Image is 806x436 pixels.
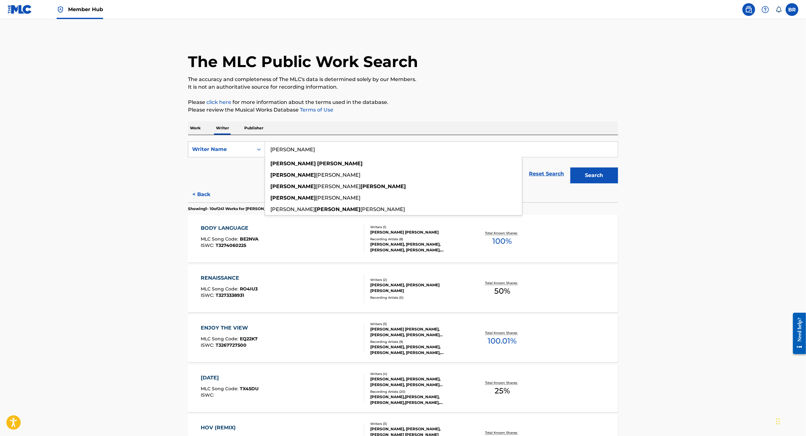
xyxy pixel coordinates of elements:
[370,339,466,344] div: Recording Artists ( 9 )
[495,385,510,397] span: 25 %
[270,195,316,201] strong: [PERSON_NAME]
[494,285,510,297] span: 50 %
[188,187,226,202] button: < Back
[774,405,806,436] iframe: Chat Widget
[188,52,418,71] h1: The MLC Public Work Search
[485,430,519,435] p: Total Known Shares:
[188,121,203,135] p: Work
[370,376,466,388] div: [PERSON_NAME], [PERSON_NAME], [PERSON_NAME], [PERSON_NAME] [PERSON_NAME]
[316,183,360,189] span: [PERSON_NAME]
[270,160,316,167] strong: [PERSON_NAME]
[299,107,333,113] a: Terms of Use
[188,83,618,91] p: It is not an authoritative source for recording information.
[206,99,231,105] a: click here
[370,389,466,394] div: Recording Artists ( 20 )
[240,236,259,242] span: BE2NVA
[485,281,519,285] p: Total Known Shares:
[775,6,782,13] div: Notifications
[370,242,466,253] div: [PERSON_NAME], [PERSON_NAME], [PERSON_NAME], [PERSON_NAME], [PERSON_NAME]
[485,380,519,385] p: Total Known Shares:
[201,286,240,292] span: MLC Song Code :
[370,225,466,229] div: Writers ( 1 )
[188,315,618,362] a: ENJOY THE VIEWMLC Song Code:EQ22K7ISWC:T3267727500Writers (3)[PERSON_NAME] [PERSON_NAME], [PERSON...
[201,242,216,248] span: ISWC :
[370,295,466,300] div: Recording Artists ( 0 )
[188,99,618,106] p: Please for more information about the terms used in the database.
[188,141,618,187] form: Search Form
[188,206,314,212] p: Showing 1 - 10 of 241 Works for [PERSON_NAME] [PERSON_NAME]
[370,326,466,338] div: [PERSON_NAME] [PERSON_NAME], [PERSON_NAME], [PERSON_NAME][GEOGRAPHIC_DATA][PERSON_NAME]
[240,336,258,342] span: EQ22K7
[315,206,360,212] strong: [PERSON_NAME]
[240,286,258,292] span: RO4IU3
[188,215,618,262] a: BODY LANGUAGEMLC Song Code:BE2NVAISWC:T3274060225Writers (1)[PERSON_NAME] [PERSON_NAME]Recording ...
[201,224,259,232] div: BODY LANGUAGE
[316,195,360,201] span: [PERSON_NAME]
[360,183,406,189] strong: [PERSON_NAME]
[270,183,316,189] strong: [PERSON_NAME]
[776,412,780,431] div: Drag
[761,6,769,13] img: help
[570,167,618,183] button: Search
[370,394,466,405] div: [PERSON_NAME],[PERSON_NAME], [PERSON_NAME],[PERSON_NAME], [PERSON_NAME]|[PERSON_NAME], [PERSON_NA...
[57,6,64,13] img: Top Rightsholder
[201,236,240,242] span: MLC Song Code :
[485,330,519,335] p: Total Known Shares:
[370,371,466,376] div: Writers ( 4 )
[188,364,618,412] a: [DATE]MLC Song Code:TX45DUISWC:Writers (4)[PERSON_NAME], [PERSON_NAME], [PERSON_NAME], [PERSON_NA...
[786,3,798,16] div: User Menu
[370,282,466,294] div: [PERSON_NAME], [PERSON_NAME] [PERSON_NAME]
[201,386,240,392] span: MLC Song Code :
[192,146,249,153] div: Writer Name
[188,76,618,83] p: The accuracy and completeness of The MLC's data is determined solely by our Members.
[317,160,363,167] strong: [PERSON_NAME]
[216,292,244,298] span: T3273338931
[492,235,512,247] span: 100 %
[188,106,618,114] p: Please review the Musical Works Database
[214,121,231,135] p: Writer
[370,322,466,326] div: Writers ( 3 )
[270,172,316,178] strong: [PERSON_NAME]
[788,308,806,359] iframe: Resource Center
[68,6,103,13] span: Member Hub
[360,206,405,212] span: [PERSON_NAME]
[201,392,216,398] span: ISWC :
[201,342,216,348] span: ISWC :
[759,3,772,16] div: Help
[201,292,216,298] span: ISWC :
[201,424,260,432] div: HOV (REMIX)
[742,3,755,16] a: Public Search
[240,386,259,392] span: TX45DU
[201,374,259,382] div: [DATE]
[188,265,618,312] a: RENAISSANCEMLC Song Code:RO4IU3ISWC:T3273338931Writers (2)[PERSON_NAME], [PERSON_NAME] [PERSON_NA...
[370,237,466,242] div: Recording Artists ( 8 )
[370,421,466,426] div: Writers ( 3 )
[370,277,466,282] div: Writers ( 2 )
[201,274,258,282] div: RENAISSANCE
[216,342,247,348] span: T3267727500
[370,229,466,235] div: [PERSON_NAME] [PERSON_NAME]
[485,231,519,235] p: Total Known Shares:
[488,335,517,347] span: 100.01 %
[242,121,265,135] p: Publisher
[8,5,32,14] img: MLC Logo
[316,172,360,178] span: [PERSON_NAME]
[526,167,567,181] a: Reset Search
[370,344,466,356] div: [PERSON_NAME], [PERSON_NAME], [PERSON_NAME], [PERSON_NAME], [PERSON_NAME]
[270,206,315,212] span: [PERSON_NAME]
[201,336,240,342] span: MLC Song Code :
[216,242,247,248] span: T3274060225
[201,324,258,332] div: ENJOY THE VIEW
[745,6,753,13] img: search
